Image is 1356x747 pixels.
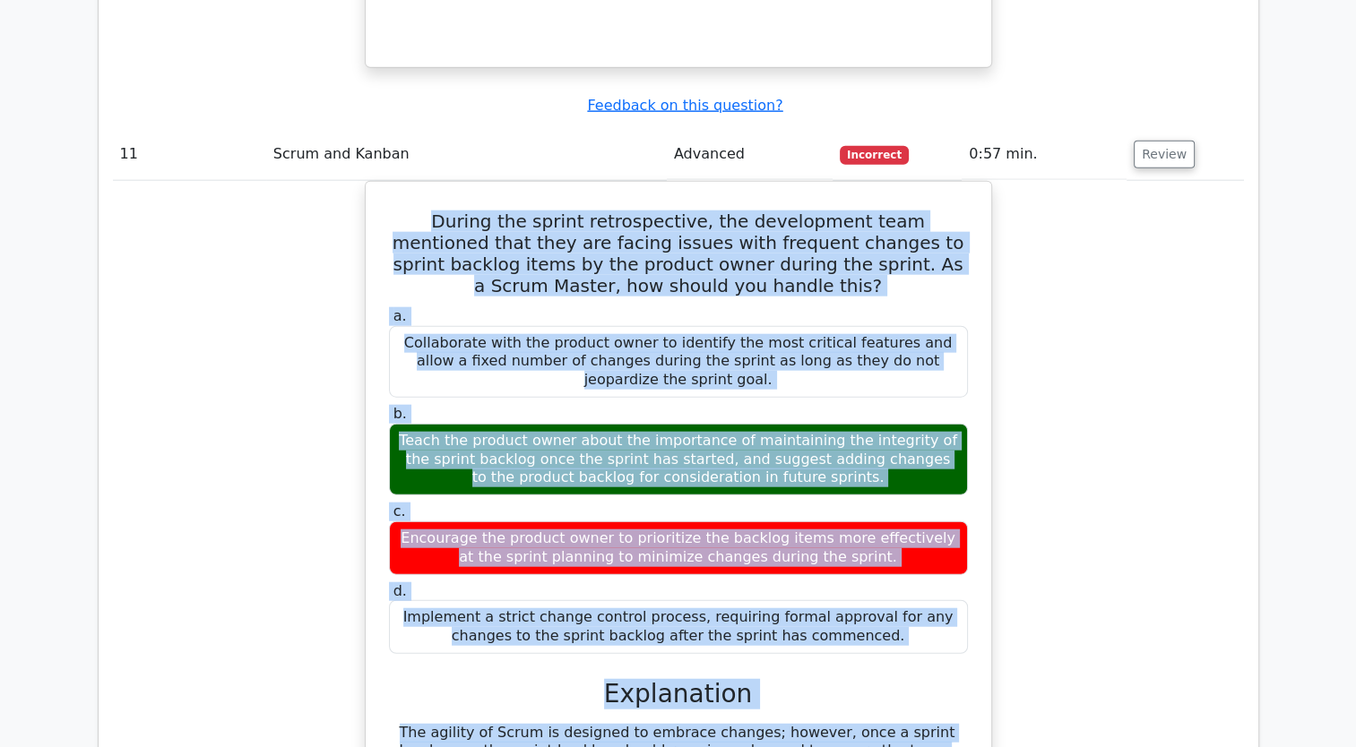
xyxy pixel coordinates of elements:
[587,97,782,114] a: Feedback on this question?
[266,129,667,180] td: Scrum and Kanban
[962,129,1127,180] td: 0:57 min.
[389,600,968,654] div: Implement a strict change control process, requiring formal approval for any changes to the sprin...
[389,424,968,495] div: Teach the product owner about the importance of maintaining the integrity of the sprint backlog o...
[393,307,407,324] span: a.
[113,129,266,180] td: 11
[389,326,968,398] div: Collaborate with the product owner to identify the most critical features and allow a fixed numbe...
[389,521,968,575] div: Encourage the product owner to prioritize the backlog items more effectively at the sprint planni...
[840,146,909,164] span: Incorrect
[387,210,970,296] h5: During the sprint retrospective, the development team mentioned that they are facing issues with ...
[1134,141,1195,168] button: Review
[400,679,957,709] h3: Explanation
[393,582,407,599] span: d.
[393,405,407,422] span: b.
[667,129,833,180] td: Advanced
[393,502,406,519] span: c.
